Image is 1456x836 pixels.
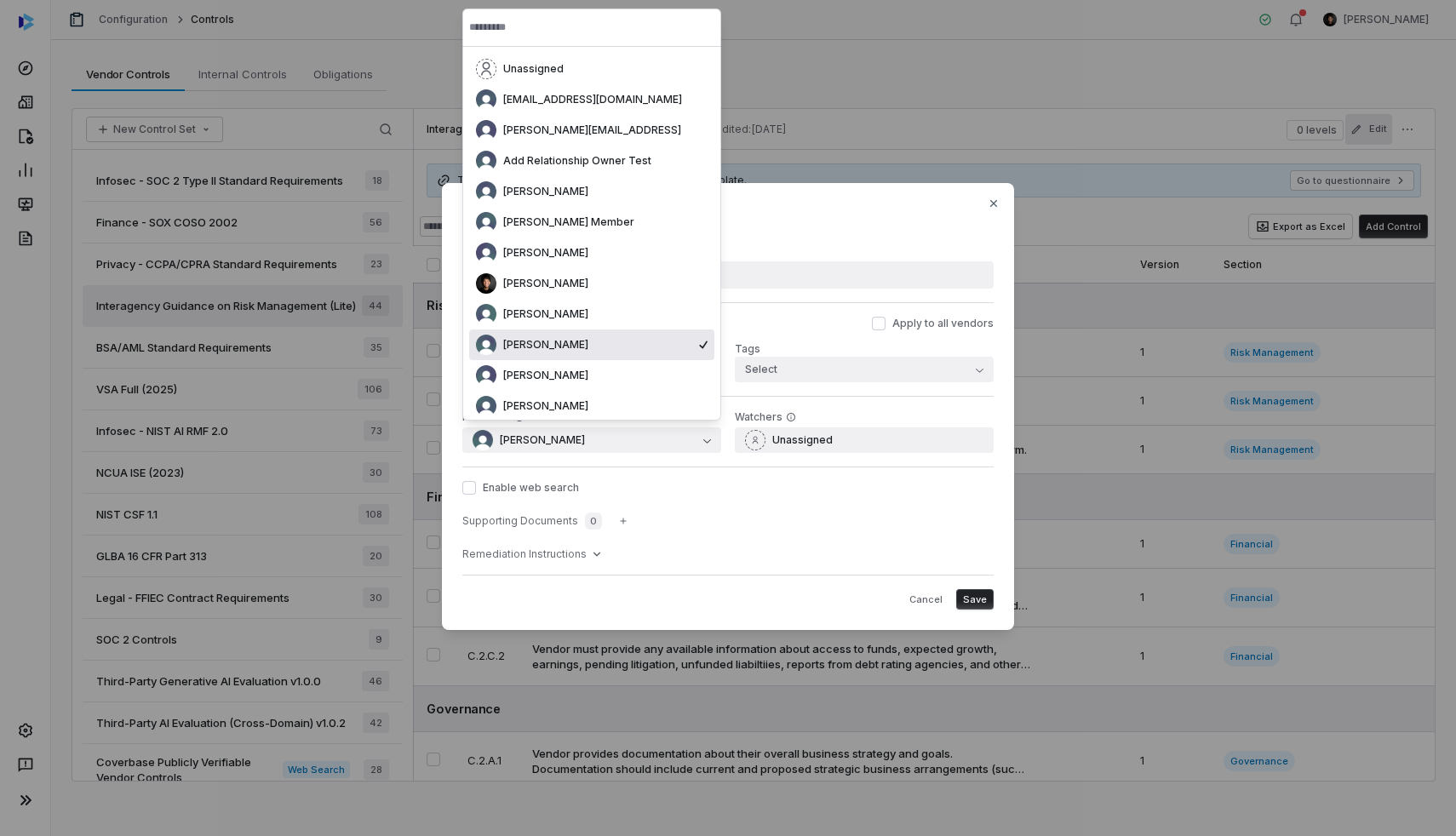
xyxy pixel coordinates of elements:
[476,273,496,294] img: Clarence Chio avatar
[503,123,681,137] span: [PERSON_NAME][EMAIL_ADDRESS]
[872,317,886,330] button: Apply to all vendors
[963,593,987,606] span: Save
[476,89,496,110] img: null null avatar
[476,304,496,324] img: Danny Higdon avatar
[503,62,564,76] span: Unassigned
[503,154,651,168] span: Add Relationship Owner Test
[476,120,496,140] img: null null avatar
[735,410,782,424] label: Watchers
[476,243,496,263] img: Amanda Pettenati avatar
[476,335,496,355] img: Darwin Alvarez avatar
[735,342,760,355] label: Tags
[503,399,588,413] span: [PERSON_NAME]
[476,396,496,416] img: Drew Hoover avatar
[500,433,585,447] span: [PERSON_NAME]
[473,430,493,450] img: Darwin Alvarez avatar
[476,212,496,232] img: Amanda Member avatar
[872,317,994,330] label: Apply to all vendors
[503,215,634,229] span: [PERSON_NAME] Member
[903,589,949,610] button: Cancel
[735,357,994,382] button: Select
[503,277,588,290] span: [PERSON_NAME]
[476,365,496,386] img: David Gold avatar
[462,481,476,495] button: Enable web search
[462,246,994,289] label: Name
[503,185,588,198] span: [PERSON_NAME]
[503,307,588,321] span: [PERSON_NAME]
[462,203,994,219] h2: Edit control set
[503,338,588,352] span: [PERSON_NAME]
[462,261,994,289] input: Name
[956,589,994,610] button: Save
[772,433,833,447] span: Unassigned
[462,547,587,561] span: Remediation Instructions
[503,93,682,106] span: [EMAIL_ADDRESS][DOMAIN_NAME]
[503,246,588,260] span: [PERSON_NAME]
[462,481,994,495] label: Enable web search
[462,514,578,528] span: Supporting Documents
[476,181,496,202] img: Akhil Vaid avatar
[476,151,496,171] img: Add Relationship Owner Test avatar
[503,369,588,382] span: [PERSON_NAME]
[585,512,602,530] span: 0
